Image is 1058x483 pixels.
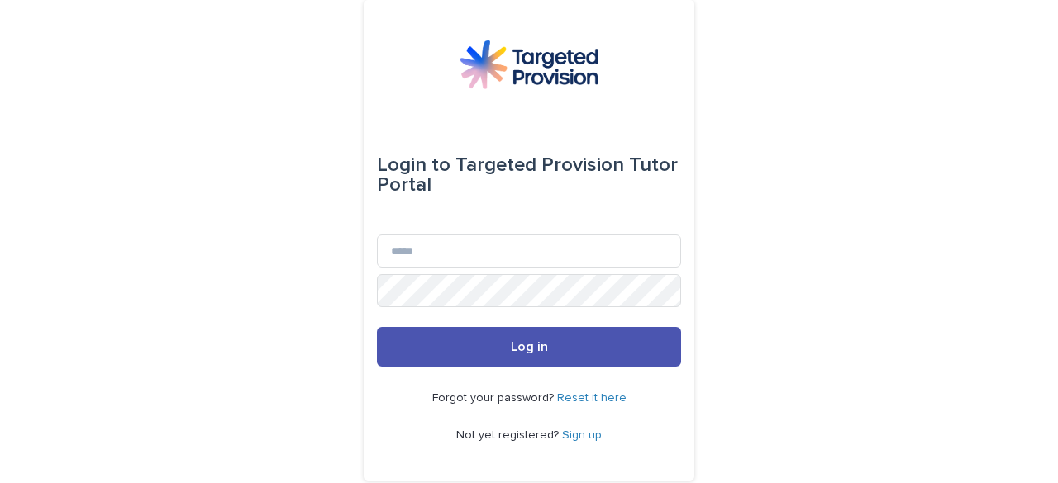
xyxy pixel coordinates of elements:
span: Not yet registered? [456,429,562,441]
div: Targeted Provision Tutor Portal [377,142,681,208]
a: Reset it here [557,392,627,404]
span: Login to [377,155,450,175]
span: Log in [511,340,548,353]
span: Forgot your password? [432,392,557,404]
a: Sign up [562,429,602,441]
button: Log in [377,327,681,367]
img: M5nRWzHhSzIhMunXDL62 [460,40,598,89]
